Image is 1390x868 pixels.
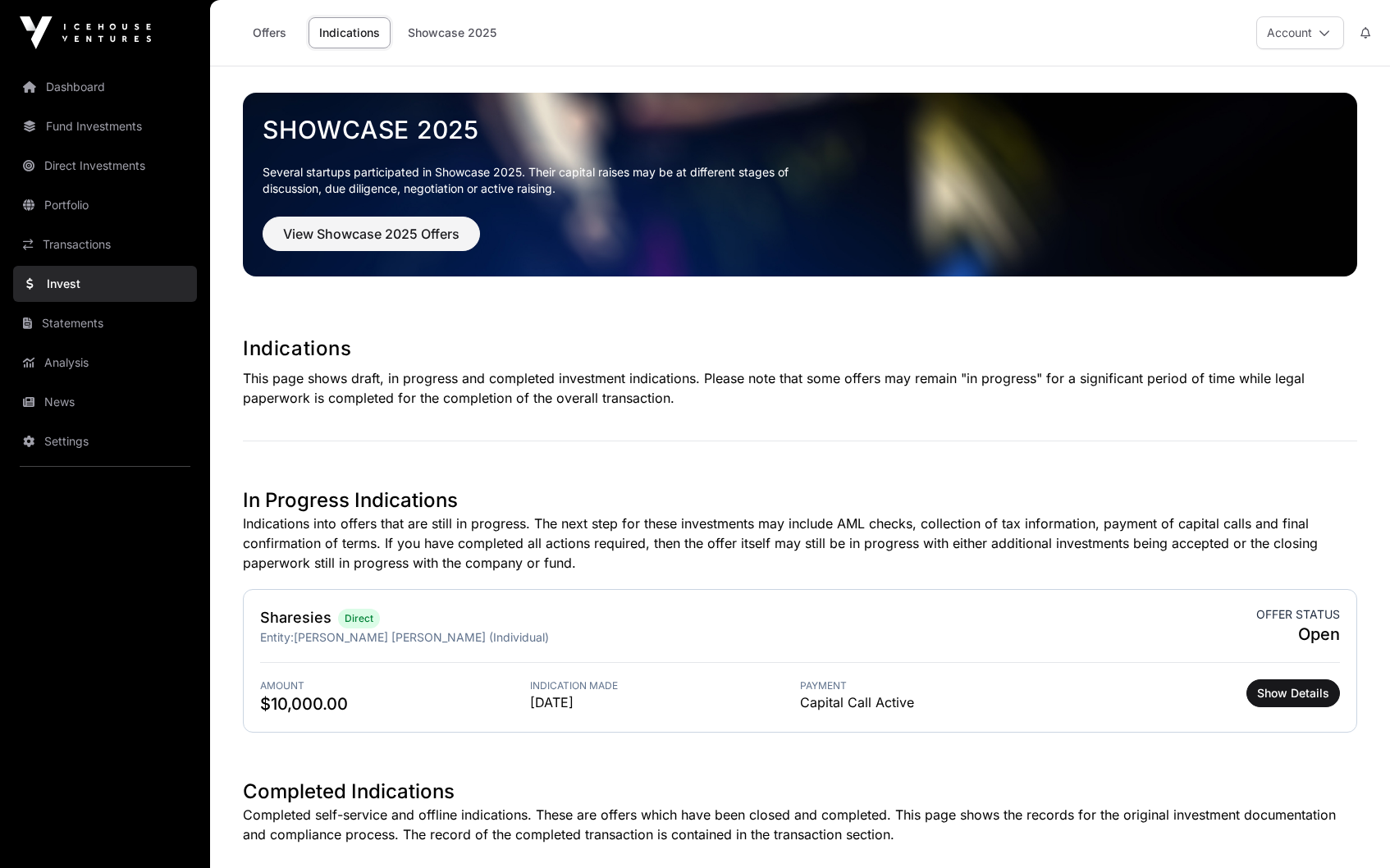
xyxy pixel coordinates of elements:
button: View Showcase 2025 Offers [263,217,480,251]
span: Indication Made [530,679,800,692]
a: Analysis [13,345,197,381]
a: Invest [13,266,197,302]
span: Amount [260,679,530,692]
span: View Showcase 2025 Offers [283,224,460,244]
span: Entity: [260,630,294,644]
a: Settings [13,423,197,459]
span: Offer status [1256,606,1340,623]
img: Icehouse Ventures Logo [20,16,151,49]
a: Indications [309,17,391,48]
p: Indications into offers that are still in progress. The next step for these investments may inclu... [243,514,1357,573]
a: Portfolio [13,187,197,223]
a: News [13,384,197,420]
span: Show Details [1257,685,1329,701]
a: Offers [236,17,302,48]
span: Capital Call Active [800,692,914,712]
p: Several startups participated in Showcase 2025. Their capital raises may be at different stages o... [263,164,814,197]
p: This page shows draft, in progress and completed investment indications. Please note that some of... [243,368,1357,408]
span: Payment [800,679,1070,692]
h1: Completed Indications [243,779,1357,805]
span: Open [1256,623,1340,646]
a: Showcase 2025 [263,115,1337,144]
a: Transactions [13,226,197,263]
a: Statements [13,305,197,341]
a: Direct Investments [13,148,197,184]
span: [PERSON_NAME] [PERSON_NAME] (Individual) [294,630,549,644]
span: Direct [345,612,373,625]
a: Fund Investments [13,108,197,144]
button: Show Details [1246,679,1340,707]
iframe: Chat Widget [1308,789,1390,868]
button: Account [1256,16,1344,49]
span: $10,000.00 [260,692,530,715]
a: View Showcase 2025 Offers [263,233,480,249]
h1: Indications [243,336,1357,362]
a: Showcase 2025 [397,17,507,48]
a: Sharesies [260,609,331,626]
h1: In Progress Indications [243,487,1357,514]
p: Completed self-service and offline indications. These are offers which have been closed and compl... [243,805,1357,844]
a: Dashboard [13,69,197,105]
span: [DATE] [530,692,800,712]
img: Showcase 2025 [243,93,1357,276]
